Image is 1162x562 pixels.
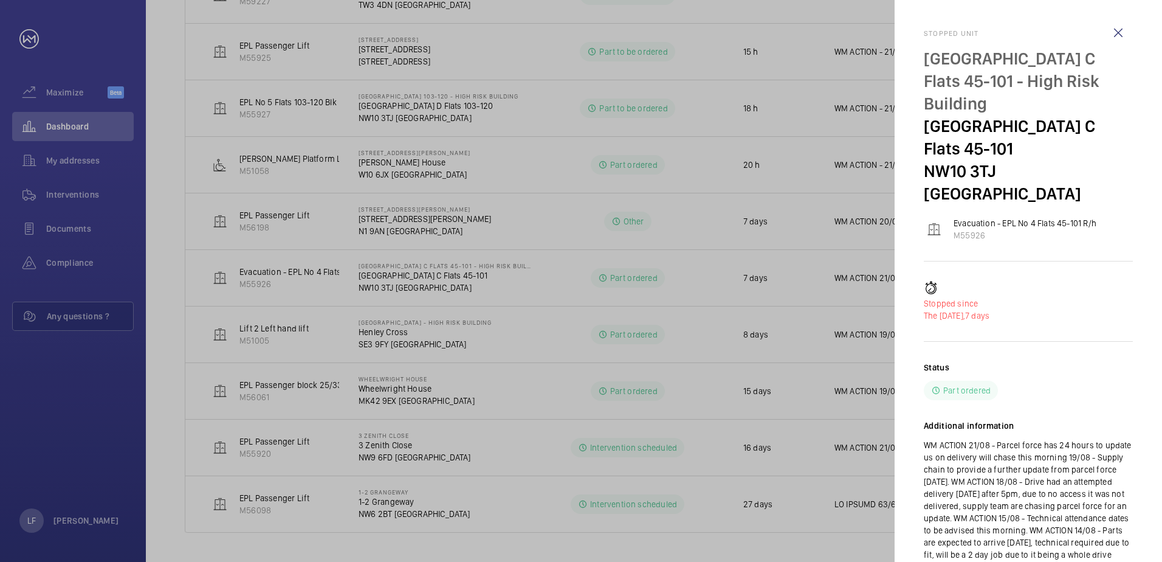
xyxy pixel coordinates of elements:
[924,361,949,373] h2: Status
[924,29,1133,38] h2: Stopped unit
[954,229,1096,241] p: M55926
[924,297,1133,310] p: Stopped since
[924,420,1133,432] h2: Additional information
[924,310,1133,322] p: 7 days
[924,47,1133,115] p: [GEOGRAPHIC_DATA] C Flats 45-101 - High Risk Building
[924,160,1133,205] p: NW10 3TJ [GEOGRAPHIC_DATA]
[954,217,1096,229] p: Evacuation - EPL No 4 Flats 45-101 R/h
[943,384,991,397] p: Part ordered
[924,311,965,321] span: The [DATE],
[927,222,941,237] img: elevator.svg
[924,115,1133,160] p: [GEOGRAPHIC_DATA] C Flats 45-101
